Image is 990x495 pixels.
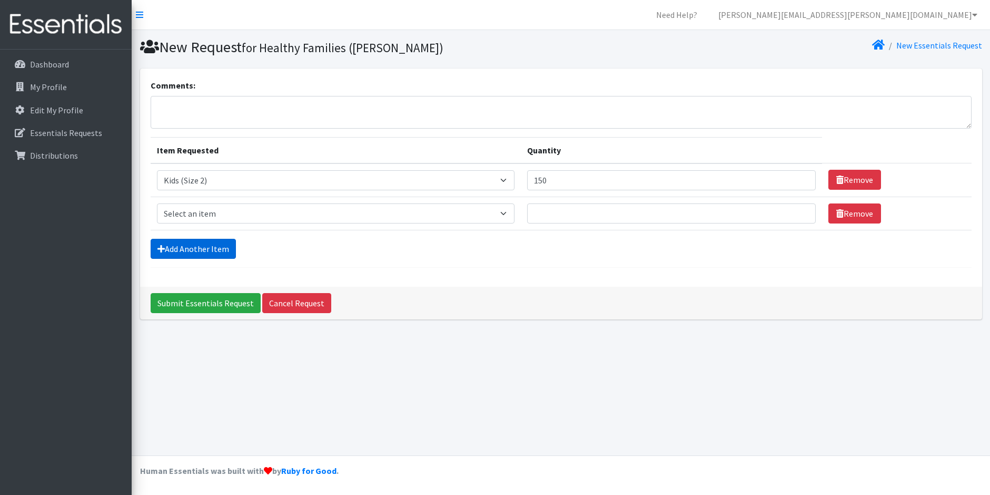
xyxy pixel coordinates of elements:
a: Need Help? [648,4,706,25]
a: My Profile [4,76,127,98]
img: HumanEssentials [4,7,127,42]
label: Comments: [151,79,195,92]
a: [PERSON_NAME][EMAIL_ADDRESS][PERSON_NAME][DOMAIN_NAME] [710,4,986,25]
p: Dashboard [30,59,69,70]
p: Edit My Profile [30,105,83,115]
small: for Healthy Families ([PERSON_NAME]) [242,40,443,55]
p: Distributions [30,150,78,161]
a: Distributions [4,145,127,166]
th: Item Requested [151,137,521,163]
a: Remove [828,203,881,224]
a: Add Another Item [151,239,236,259]
strong: Human Essentials was built with by . [140,465,339,476]
p: Essentials Requests [30,128,102,138]
a: Dashboard [4,54,127,75]
input: Submit Essentials Request [151,293,261,313]
a: Ruby for Good [281,465,336,476]
a: Essentials Requests [4,122,127,143]
a: New Essentials Request [896,40,982,51]
a: Edit My Profile [4,100,127,121]
p: My Profile [30,82,67,92]
th: Quantity [521,137,823,163]
a: Remove [828,170,881,190]
a: Cancel Request [262,293,331,313]
h1: New Request [140,38,557,56]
